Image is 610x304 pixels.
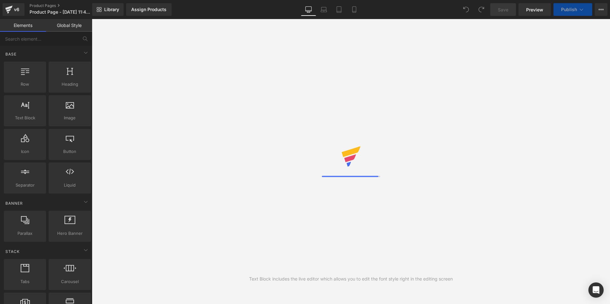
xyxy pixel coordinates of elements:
span: Publish [561,7,577,12]
a: v6 [3,3,24,16]
a: Desktop [301,3,316,16]
a: Tablet [331,3,347,16]
span: Row [6,81,44,88]
span: Save [498,6,508,13]
span: Separator [6,182,44,188]
a: Mobile [347,3,362,16]
span: Text Block [6,115,44,121]
span: Banner [5,200,24,206]
span: Button [51,148,89,155]
button: Undo [460,3,472,16]
a: Product Pages [30,3,103,8]
span: Hero Banner [51,230,89,237]
span: Carousel [51,278,89,285]
div: v6 [13,5,21,14]
span: Image [51,115,89,121]
button: Publish [553,3,592,16]
span: Liquid [51,182,89,188]
span: Preview [526,6,543,13]
span: Icon [6,148,44,155]
span: Library [104,7,119,12]
button: Redo [475,3,488,16]
a: New Library [92,3,124,16]
span: Tabs [6,278,44,285]
div: Text Block includes the live editor which allows you to edit the font style right in the editing ... [249,275,453,282]
span: Base [5,51,17,57]
a: Laptop [316,3,331,16]
span: Stack [5,248,20,254]
a: Preview [518,3,551,16]
div: Open Intercom Messenger [588,282,604,298]
span: Product Page - [DATE] 11:40:50 [30,10,91,15]
span: Parallax [6,230,44,237]
span: Heading [51,81,89,88]
a: Global Style [46,19,92,32]
div: Assign Products [131,7,166,12]
button: More [595,3,607,16]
